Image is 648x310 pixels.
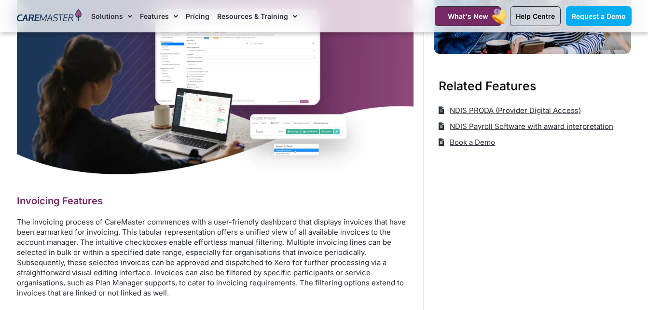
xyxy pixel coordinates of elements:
a: What's New [435,6,501,26]
a: NDIS Payroll Software with award interpretation [439,118,614,134]
span: NDIS Payroll Software with award interpretation [447,118,613,134]
span: Book a Demo [447,134,495,150]
img: CareMaster Logo [17,9,82,24]
h3: Related Features [439,77,627,95]
a: Request a Demo [566,6,632,26]
span: NDIS PRODA (Provider Digital Access) [447,102,581,118]
a: NDIS PRODA (Provider Digital Access) [439,102,581,118]
span: Help Centre [516,12,555,20]
span: Request a Demo [572,12,626,20]
a: Help Centre [510,6,561,26]
a: Book a Demo [439,134,496,150]
h2: Invoicing Features [17,195,414,207]
span: What's New [448,12,488,20]
p: The invoicing process of CareMaster commences with a user-friendly dashboard that displays invoic... [17,217,414,298]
